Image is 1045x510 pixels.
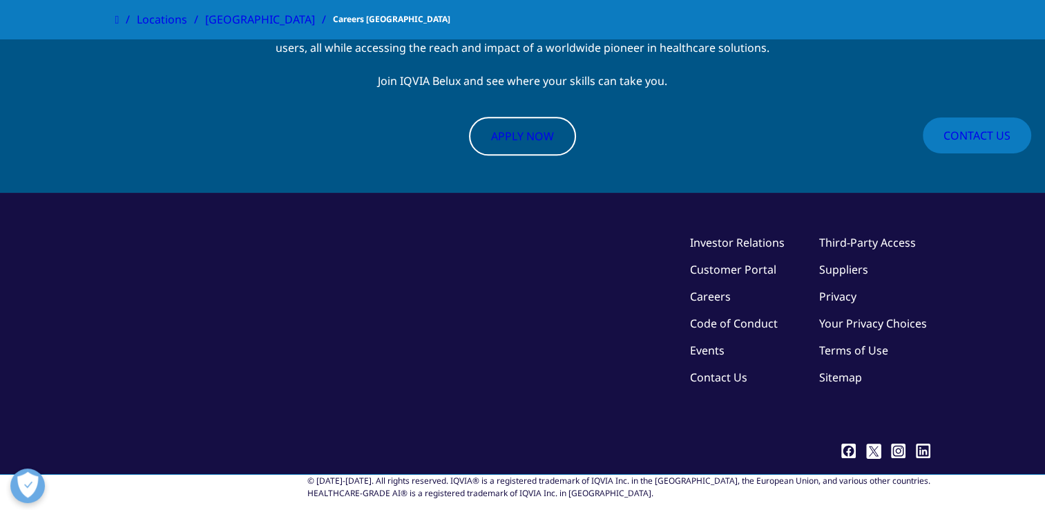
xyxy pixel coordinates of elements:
a: [GEOGRAPHIC_DATA] [188,7,287,32]
a: Sitemap [819,370,862,385]
a: Contact Us [690,370,747,385]
a: Investor Relations [690,235,785,250]
span: Apply now [498,132,547,144]
a: Privacy [819,289,856,304]
a: Apply now [476,120,569,155]
a: Locations [135,7,188,32]
a: Code of Conduct [690,316,778,331]
a: Your Privacy Choices [819,316,930,331]
a: Third-Party Access [819,235,916,250]
a: Terms of Use [819,343,888,358]
a: Events [690,343,725,358]
button: Voorkeuren openen [10,469,45,503]
div: © [DATE]-[DATE]. All rights reserved. IQVIA® is a registered trademark of IQVIA Inc. in the [GEOG... [307,475,930,500]
a: Suppliers [819,262,868,277]
a: Careers [690,289,731,304]
a: Customer Portal [690,262,776,277]
span: Contact Us [959,131,1010,143]
span: Careers [GEOGRAPHIC_DATA] [287,7,405,32]
a: Contact Us [938,121,1031,153]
